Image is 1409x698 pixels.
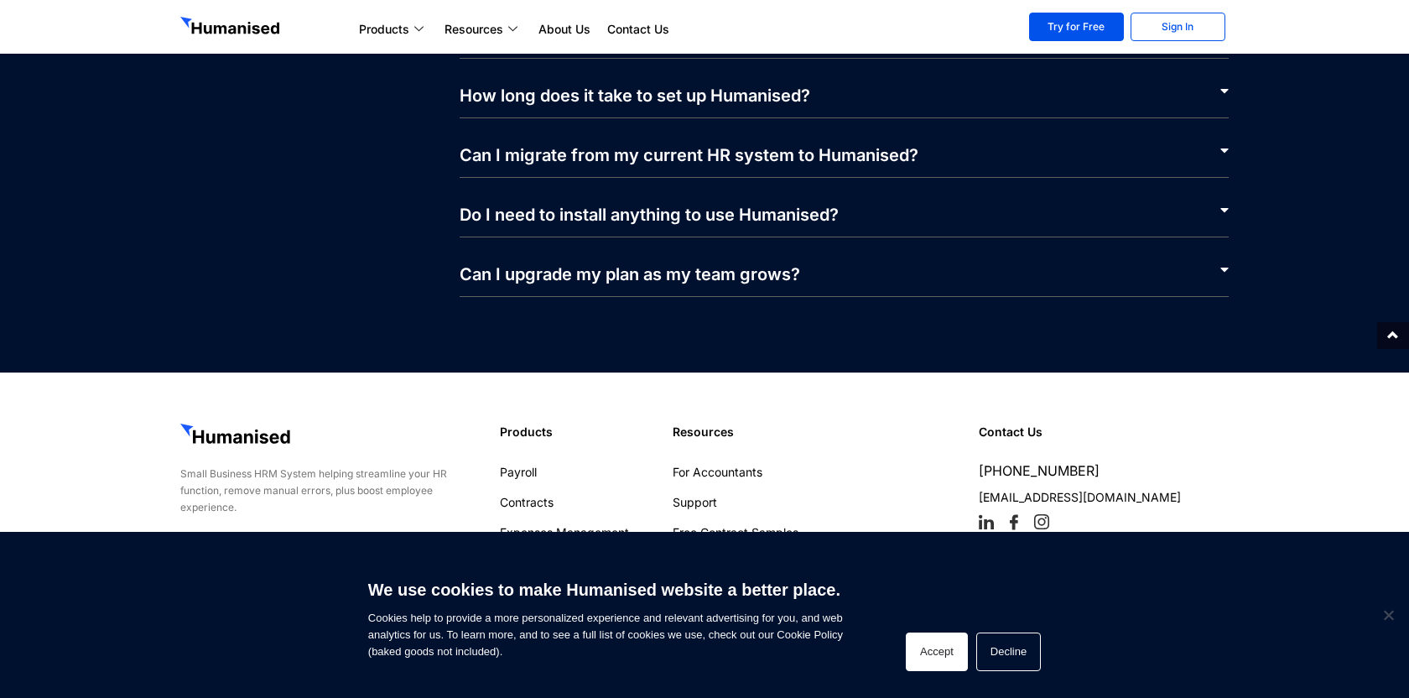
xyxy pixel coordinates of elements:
[979,490,1181,504] a: [EMAIL_ADDRESS][DOMAIN_NAME]
[599,19,678,39] a: Contact Us
[500,424,656,440] h4: Products
[906,633,968,671] button: Accept
[673,524,933,541] a: Free Contract Samples
[979,462,1100,479] a: [PHONE_NUMBER]
[368,578,843,602] h6: We use cookies to make Humanised website a better place.
[180,424,294,447] img: GetHumanised Logo
[180,466,483,516] div: Small Business HRM System helping streamline your HR function, remove manual errors, plus boost e...
[500,524,656,541] a: Expenses Management
[351,19,436,39] a: Products
[1380,607,1396,623] span: Decline
[500,464,656,481] a: Payroll
[976,633,1041,671] button: Decline
[673,494,933,511] a: Support
[673,424,963,440] h4: Resources
[530,19,599,39] a: About Us
[368,570,843,660] span: Cookies help to provide a more personalized experience and relevant advertising for you, and web ...
[460,145,918,165] a: Can I migrate from my current HR system to Humanised?
[436,19,530,39] a: Resources
[673,464,933,481] a: For Accountants
[979,424,1229,440] h4: Contact Us
[460,205,839,225] a: Do I need to install anything to use Humanised?
[1131,13,1225,41] a: Sign In
[1029,13,1124,41] a: Try for Free
[180,17,283,39] img: GetHumanised Logo
[460,264,800,284] a: Can I upgrade my plan as my team grows?
[500,494,656,511] a: Contracts
[460,86,810,106] a: How long does it take to set up Humanised?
